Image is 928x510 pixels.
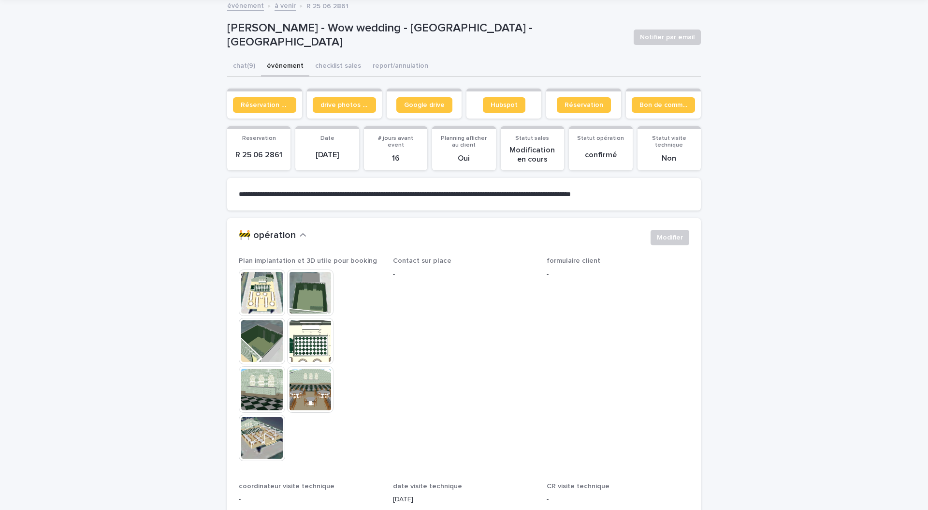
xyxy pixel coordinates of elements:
[242,135,276,141] span: Reservation
[393,270,536,280] p: -
[239,257,377,264] span: Plan implantation et 3D utile pour booking
[547,270,689,280] p: -
[547,495,689,505] p: -
[239,230,306,241] button: 🚧 opération
[239,230,296,241] h2: 🚧 opération
[651,230,689,245] button: Modifier
[657,233,683,242] span: Modifier
[239,495,381,505] p: -
[261,57,309,77] button: événement
[547,483,609,490] span: CR visite technique
[652,135,686,148] span: Statut visite technique
[233,150,285,160] p: R 25 06 2861
[393,257,451,264] span: Contact sur place
[483,97,525,113] a: Hubspot
[227,57,261,77] button: chat (9)
[393,495,536,505] p: [DATE]
[309,57,367,77] button: checklist sales
[507,146,558,164] p: Modification en cours
[634,30,701,45] button: Notifier par email
[378,135,413,148] span: # jours avant event
[575,150,626,160] p: confirmé
[491,102,518,108] span: Hubspot
[233,97,296,113] a: Réservation client
[565,102,603,108] span: Réservation
[640,32,695,42] span: Notifier par email
[320,135,334,141] span: Date
[643,154,695,163] p: Non
[301,150,353,160] p: [DATE]
[557,97,611,113] a: Réservation
[438,154,490,163] p: Oui
[227,21,626,49] p: [PERSON_NAME] - Wow wedding - [GEOGRAPHIC_DATA] - [GEOGRAPHIC_DATA]
[441,135,487,148] span: Planning afficher au client
[396,97,452,113] a: Google drive
[393,483,462,490] span: date visite technique
[515,135,549,141] span: Statut sales
[320,102,368,108] span: drive photos coordinateur
[639,102,687,108] span: Bon de commande
[404,102,445,108] span: Google drive
[370,154,421,163] p: 16
[547,257,600,264] span: formulaire client
[367,57,434,77] button: report/annulation
[577,135,624,141] span: Statut opération
[239,483,334,490] span: coordinateur visite technique
[313,97,376,113] a: drive photos coordinateur
[241,102,289,108] span: Réservation client
[632,97,695,113] a: Bon de commande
